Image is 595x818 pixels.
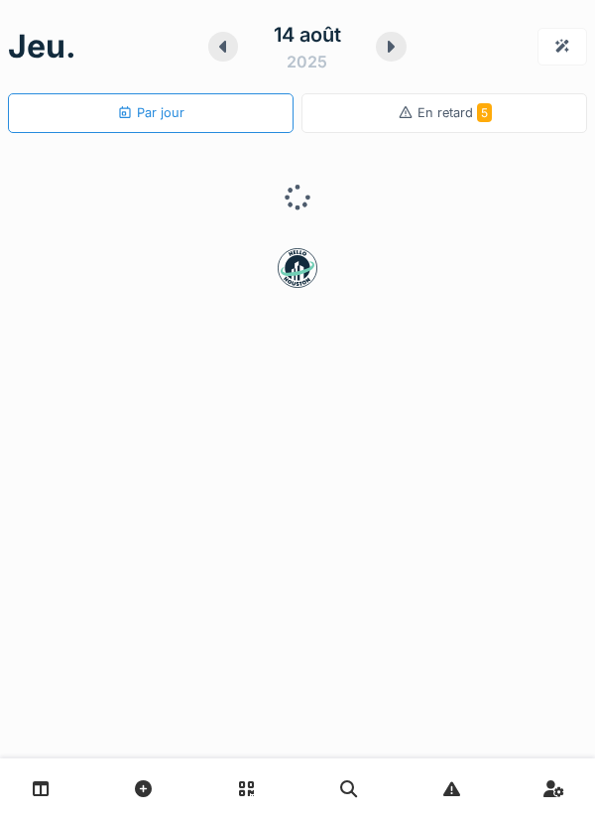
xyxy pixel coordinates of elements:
h1: jeu. [8,28,76,66]
div: 14 août [274,20,341,50]
img: badge-BVDL4wpA.svg [278,248,317,288]
div: Par jour [117,103,184,122]
span: En retard [417,105,492,120]
span: 5 [477,103,492,122]
div: 2025 [287,50,327,73]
